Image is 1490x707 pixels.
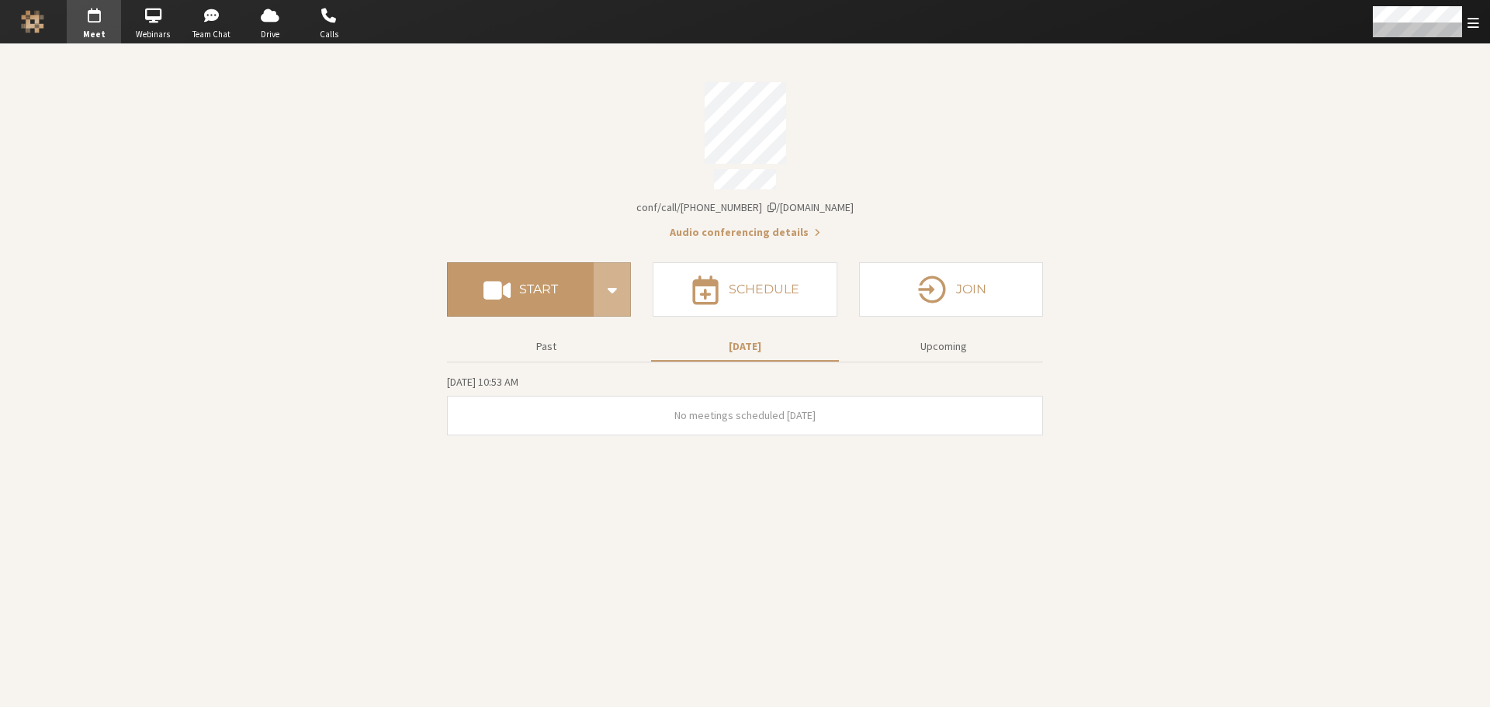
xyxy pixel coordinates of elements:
span: [DATE] 10:53 AM [447,375,518,389]
button: [DATE] [651,333,839,360]
img: Iotum [21,10,44,33]
button: Start [447,262,594,317]
h4: Start [519,283,558,296]
span: Calls [302,28,356,41]
button: Past [452,333,640,360]
button: Upcoming [850,333,1038,360]
h4: Join [956,283,986,296]
section: Account details [447,71,1043,241]
h4: Schedule [729,283,799,296]
button: Copy my meeting room linkCopy my meeting room link [636,199,854,216]
span: No meetings scheduled [DATE] [674,408,816,422]
button: Join [859,262,1043,317]
span: Drive [243,28,297,41]
button: Audio conferencing details [670,224,820,241]
section: Today's Meetings [447,373,1043,435]
button: Schedule [653,262,837,317]
span: Copy my meeting room link [636,200,854,214]
span: Meet [67,28,121,41]
span: Team Chat [185,28,239,41]
div: Start conference options [594,262,631,317]
span: Webinars [126,28,180,41]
